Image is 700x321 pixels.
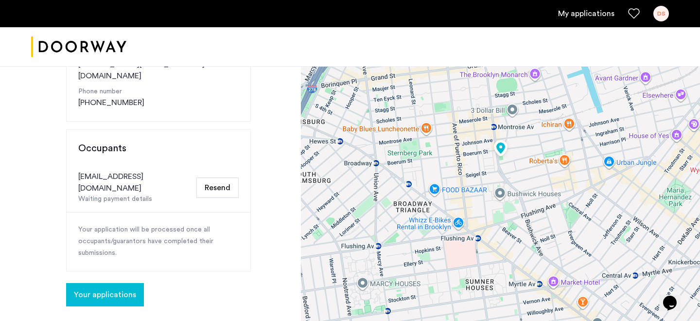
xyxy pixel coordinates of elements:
p: Your application will be processed once all occupants/guarantors have completed their submissions. [78,224,239,259]
img: logo [31,29,126,65]
a: My application [558,8,614,19]
iframe: chat widget [659,282,690,311]
cazamio-button: Go to application [66,291,144,299]
a: [PHONE_NUMBER] [78,97,144,108]
a: [PERSON_NAME][EMAIL_ADDRESS][DOMAIN_NAME] [78,58,239,82]
span: Your applications [74,289,136,301]
button: button [66,283,144,306]
button: Resend Email [196,178,239,198]
a: Cazamio logo [31,29,126,65]
div: [EMAIL_ADDRESS][DOMAIN_NAME] [78,171,192,194]
h3: Occupants [78,142,239,155]
p: Phone number [78,87,239,97]
a: Favorites [628,8,640,19]
div: DS [653,6,669,21]
div: Waiting payment details [78,194,192,204]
